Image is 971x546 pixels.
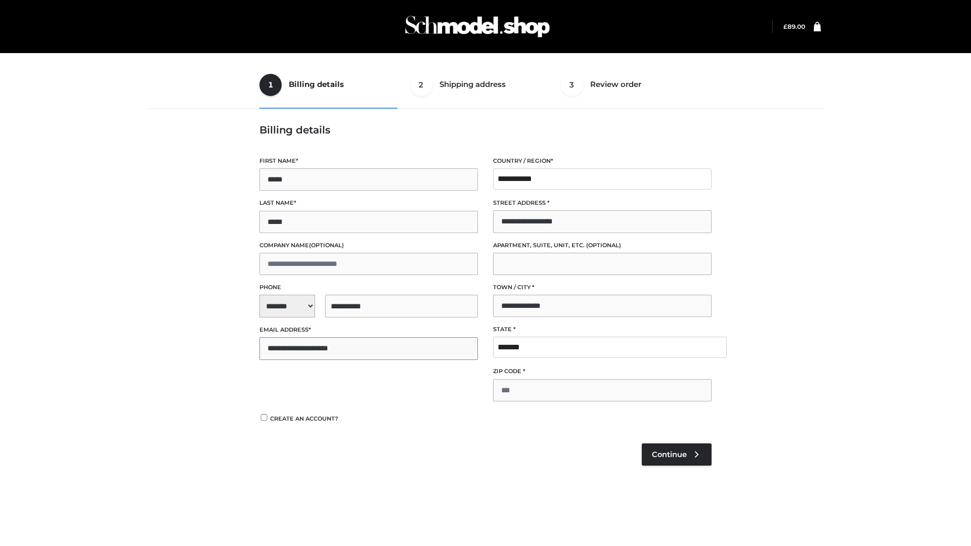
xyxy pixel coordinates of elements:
bdi: 89.00 [783,23,805,30]
a: Continue [642,443,712,466]
label: Street address [493,198,712,208]
img: Schmodel Admin 964 [402,7,553,47]
span: Continue [652,450,687,459]
label: Country / Region [493,156,712,166]
a: £89.00 [783,23,805,30]
label: ZIP Code [493,367,712,376]
span: £ [783,23,787,30]
label: Email address [259,325,478,335]
label: State [493,325,712,334]
span: (optional) [309,242,344,249]
span: Create an account? [270,415,338,422]
input: Create an account? [259,414,269,421]
label: Town / City [493,283,712,292]
label: Last name [259,198,478,208]
label: Company name [259,241,478,250]
label: Apartment, suite, unit, etc. [493,241,712,250]
label: First name [259,156,478,166]
h3: Billing details [259,124,712,136]
label: Phone [259,283,478,292]
span: (optional) [586,242,621,249]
